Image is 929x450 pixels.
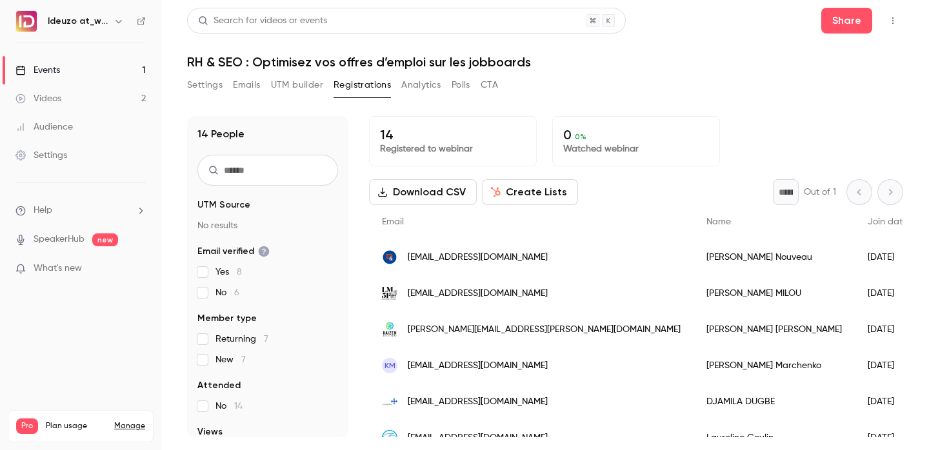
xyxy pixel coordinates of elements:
span: [EMAIL_ADDRESS][DOMAIN_NAME] [408,431,548,445]
div: Events [15,64,60,77]
h6: Ideuzo at_work [48,15,108,28]
div: [DATE] [855,347,921,384]
div: [PERSON_NAME] MILOU [694,275,855,311]
span: 7 [241,355,246,364]
img: kaizen-solutions.net [382,322,397,337]
span: 6 [234,288,239,297]
span: Yes [215,266,242,279]
div: Audience [15,121,73,133]
span: [EMAIL_ADDRESS][DOMAIN_NAME] [408,395,548,409]
p: 0 [563,127,709,142]
div: [PERSON_NAME] Marchenko [694,347,855,384]
img: dupessey.com [382,249,397,265]
button: Create Lists [482,179,578,205]
div: Search for videos or events [198,14,327,28]
h1: RH & SEO : Optimisez vos offres d’emploi sur les jobboards [187,54,903,70]
p: 14 [380,127,526,142]
button: Emails [233,75,260,95]
p: Watched webinar [563,142,709,155]
button: UTM builder [271,75,323,95]
button: Registrations [334,75,391,95]
img: ortec.fr [382,430,397,445]
h1: 14 People [197,126,245,142]
span: New [215,353,246,366]
span: [EMAIL_ADDRESS][DOMAIN_NAME] [408,359,548,373]
div: Settings [15,149,67,162]
img: Ideuzo at_work [16,11,37,32]
div: [DATE] [855,311,921,347]
button: Share [821,8,872,34]
button: Settings [187,75,223,95]
span: Views [197,426,223,438]
iframe: Noticeable Trigger [130,263,146,275]
span: Help [34,204,52,217]
span: 14 [234,402,243,411]
span: [EMAIL_ADDRESS][DOMAIN_NAME] [408,287,548,300]
a: Manage [114,421,145,431]
p: No results [197,219,338,232]
span: No [215,400,243,413]
button: Polls [452,75,470,95]
p: Registered to webinar [380,142,526,155]
span: [EMAIL_ADDRESS][DOMAIN_NAME] [408,251,548,264]
p: Out of 1 [804,186,836,199]
span: [PERSON_NAME][EMAIL_ADDRESS][PERSON_NAME][DOMAIN_NAME] [408,323,681,337]
span: Email [382,217,404,226]
span: KM [385,360,395,371]
img: cerballiance.fr [382,394,397,409]
div: Videos [15,92,61,105]
img: lemoutona5pattes.com [382,286,397,301]
div: DJAMILA DUGBE [694,384,855,420]
div: [DATE] [855,239,921,275]
div: [DATE] [855,275,921,311]
button: CTA [481,75,498,95]
button: Download CSV [369,179,477,205]
div: [DATE] [855,384,921,420]
span: Name [706,217,731,226]
span: new [92,233,118,246]
span: UTM Source [197,199,250,211]
span: Returning [215,333,268,346]
a: SpeakerHub [34,233,85,246]
span: Member type [197,312,257,325]
li: help-dropdown-opener [15,204,146,217]
span: Plan usage [46,421,106,431]
span: 8 [237,268,242,277]
div: [PERSON_NAME] Nouveau [694,239,855,275]
span: No [215,286,239,299]
span: Pro [16,418,38,434]
button: Analytics [401,75,441,95]
span: What's new [34,262,82,275]
div: [PERSON_NAME] [PERSON_NAME] [694,311,855,347]
span: Join date [868,217,908,226]
span: 0 % [575,132,586,141]
span: Attended [197,379,241,392]
span: 7 [264,335,268,344]
span: Email verified [197,245,270,258]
